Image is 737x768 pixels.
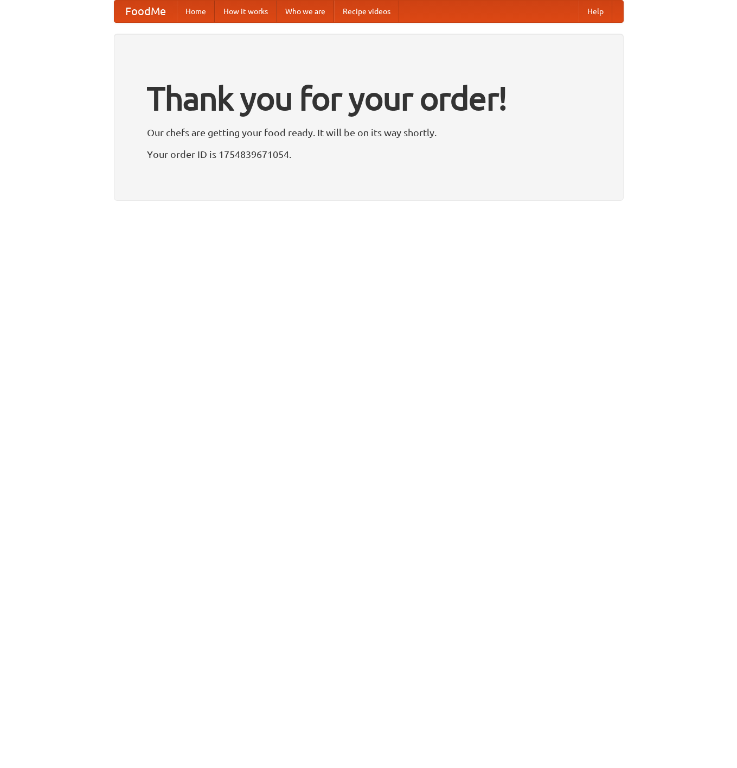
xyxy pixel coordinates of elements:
p: Our chefs are getting your food ready. It will be on its way shortly. [147,124,591,141]
a: How it works [215,1,277,22]
h1: Thank you for your order! [147,72,591,124]
p: Your order ID is 1754839671054. [147,146,591,162]
a: Recipe videos [334,1,399,22]
a: Who we are [277,1,334,22]
a: Help [579,1,612,22]
a: FoodMe [114,1,177,22]
a: Home [177,1,215,22]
